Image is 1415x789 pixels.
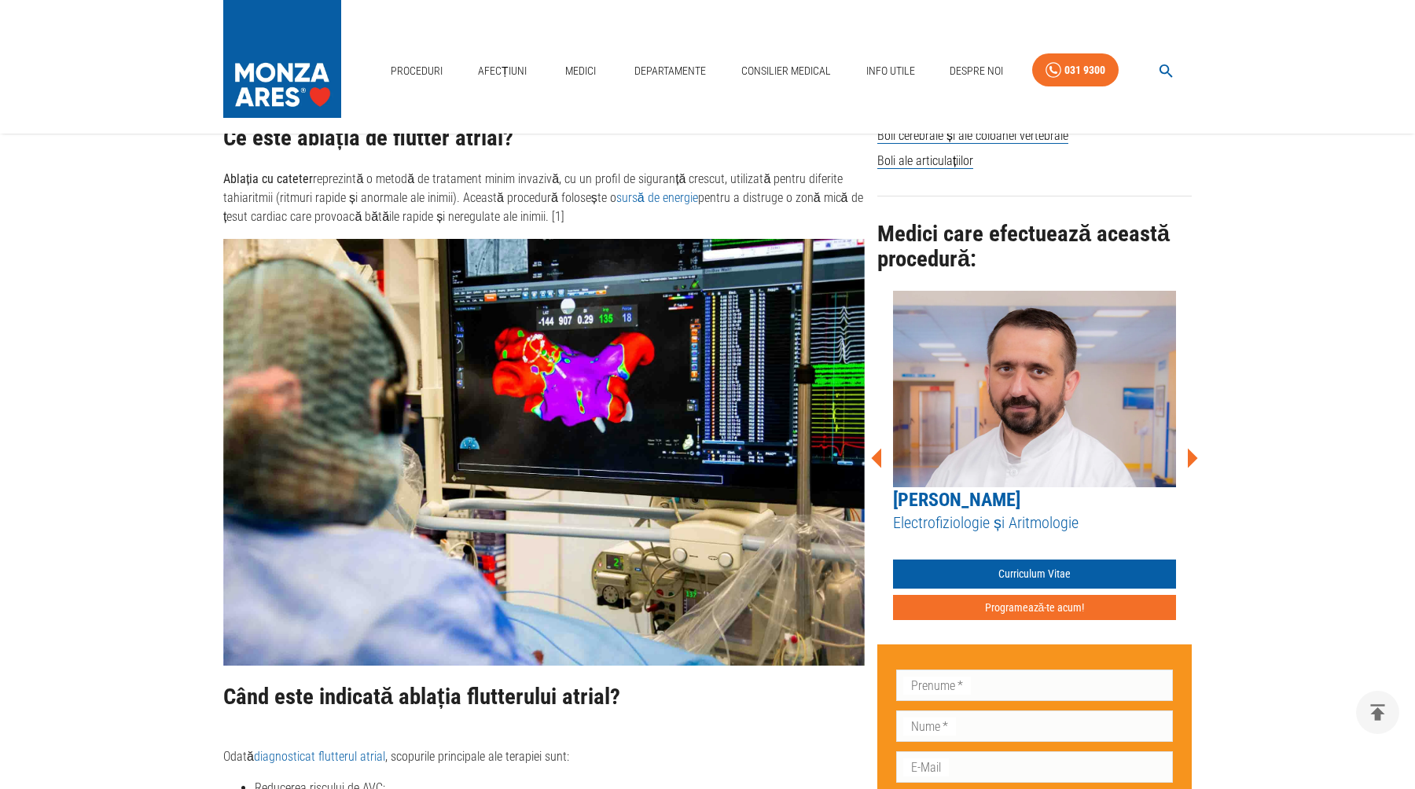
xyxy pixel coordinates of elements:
a: Despre Noi [943,55,1009,87]
h2: Medici care efectuează această procedură: [877,222,1192,271]
strong: Ablația cu cateter [223,171,313,186]
p: Odată , scopurile principale ale terapiei sunt: [223,728,865,766]
a: Medici [555,55,605,87]
span: Boli cerebrale și ale coloanei vertebrale [877,128,1068,144]
a: Afecțiuni [472,55,533,87]
img: null [223,239,865,666]
a: Curriculum Vitae [893,560,1176,589]
a: Departamente [628,55,712,87]
a: sursă de energie [616,190,698,205]
a: [PERSON_NAME] [893,489,1020,511]
a: Proceduri [384,55,449,87]
a: Info Utile [860,55,921,87]
span: Boli ale articulațiilor [877,153,973,169]
a: diagnosticat flutterul atrial [254,749,385,764]
a: 031 9300 [1032,53,1119,87]
div: 031 9300 [1064,61,1105,80]
h2: Când este indicată ablația flutterului atrial? [223,684,865,710]
p: reprezintă o metodă de tratament minim invazivă, cu un profil de siguranță crescut, utilizată pen... [223,170,865,226]
h2: Ce este ablația de flutter atrial? [223,126,865,151]
button: Programează-te acum! [893,595,1176,621]
h5: Electrofiziologie și Aritmologie [893,512,1176,534]
a: Consilier Medical [735,55,837,87]
button: delete [1356,691,1399,734]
